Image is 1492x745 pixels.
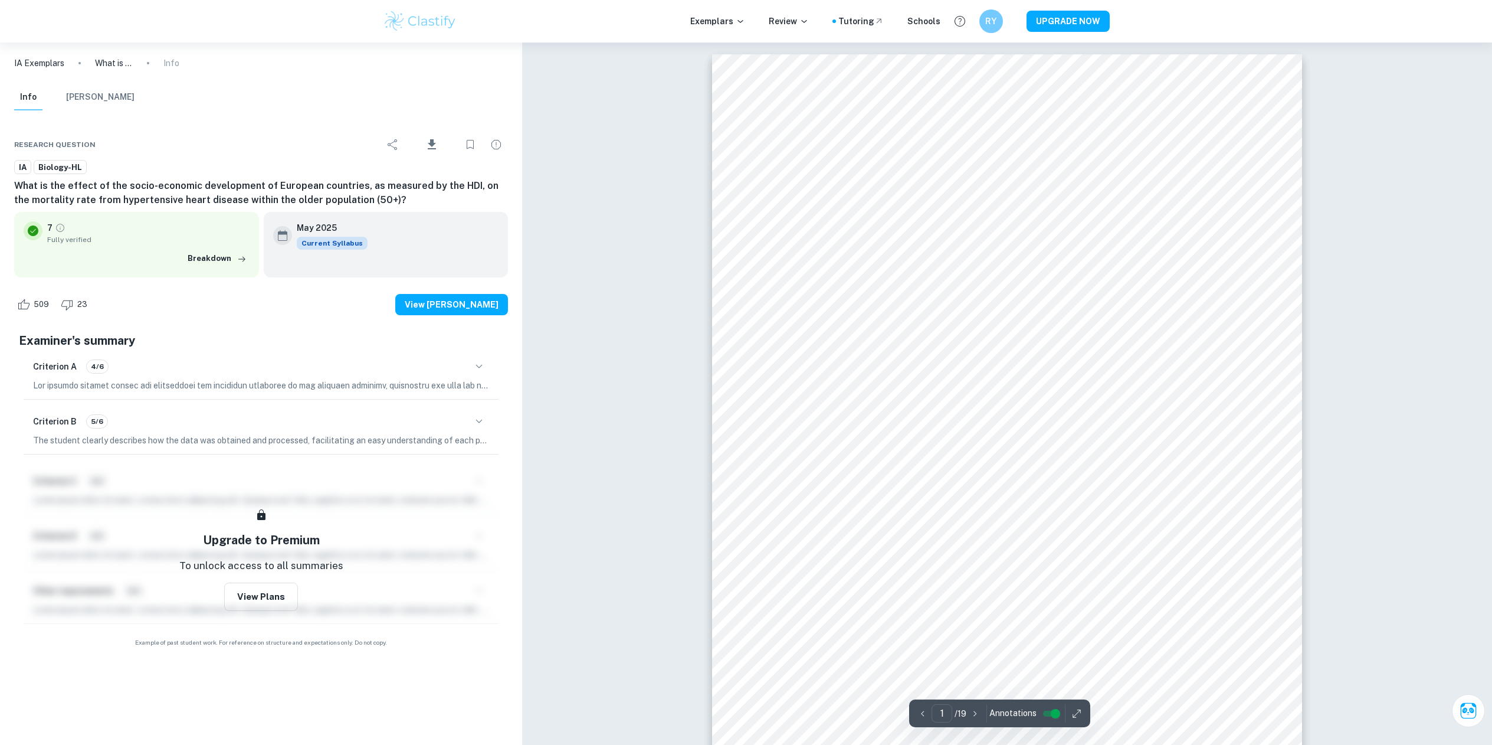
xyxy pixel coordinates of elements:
span: 23 [71,299,94,311]
div: Dislike [58,295,94,314]
img: Clastify logo [383,9,458,33]
div: This exemplar is based on the current syllabus. Feel free to refer to it for inspiration/ideas wh... [297,237,368,250]
h5: Examiner's summary [19,332,503,349]
span: IA [15,162,31,174]
button: Help and Feedback [950,11,970,31]
a: Grade fully verified [55,223,65,233]
p: The student clearly describes how the data was obtained and processed, facilitating an easy under... [33,434,489,447]
button: Breakdown [185,250,250,267]
a: Tutoring [838,15,884,28]
span: 4/6 [87,361,108,372]
span: Example of past student work. For reference on structure and expectations only. Do not copy. [14,638,508,647]
span: Annotations [989,707,1037,720]
button: View [PERSON_NAME] [395,294,508,315]
button: UPGRADE NOW [1027,11,1110,32]
p: / 19 [955,707,966,720]
span: 5/6 [87,416,107,427]
p: What is the effect of the socio-economic development of European countries, as measured by the HD... [95,57,133,70]
button: Info [14,84,42,110]
h5: Upgrade to Premium [203,531,320,549]
div: Like [14,295,55,314]
span: 509 [27,299,55,311]
p: 7 [47,221,53,234]
button: RY [979,9,1003,33]
p: To unlock access to all summaries [179,558,343,574]
span: Research question [14,139,96,150]
span: Current Syllabus [297,237,368,250]
p: Info [163,57,179,70]
div: Report issue [484,133,508,156]
h6: May 2025 [297,221,358,234]
h6: What is the effect of the socio-economic development of European countries, as measured by the HD... [14,179,508,207]
a: Schools [907,15,940,28]
h6: RY [984,15,998,28]
p: Lor ipsumdo sitamet consec adi elitseddoei tem incididun utlaboree do mag aliquaen adminimv, quis... [33,379,489,392]
button: View Plans [224,583,298,611]
a: IA Exemplars [14,57,64,70]
div: Share [381,133,405,156]
p: Exemplars [690,15,745,28]
a: IA [14,160,31,175]
button: [PERSON_NAME] [66,84,135,110]
div: Bookmark [458,133,482,156]
span: Fully verified [47,234,250,245]
h6: Criterion A [33,360,77,373]
span: Biology-HL [34,162,86,174]
button: Ask Clai [1452,694,1485,727]
h6: Criterion B [33,415,77,428]
div: Download [407,129,456,160]
p: Review [769,15,809,28]
a: Biology-HL [34,160,87,175]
